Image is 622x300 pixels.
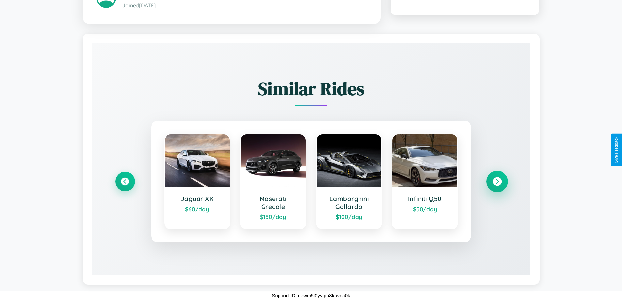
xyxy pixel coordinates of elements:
p: Joined [DATE] [122,1,367,10]
div: $ 150 /day [247,213,299,220]
h3: Infiniti Q50 [399,195,451,203]
div: $ 60 /day [171,205,223,213]
h2: Similar Rides [115,76,507,101]
a: Infiniti Q50$50/day [392,134,458,229]
div: $ 100 /day [323,213,375,220]
a: Jaguar XK$60/day [164,134,231,229]
p: Support ID: mewm5l0yvqm8kuvna0k [272,291,350,300]
h3: Lamborghini Gallardo [323,195,375,211]
div: $ 50 /day [399,205,451,213]
div: Give Feedback [614,137,619,163]
a: Lamborghini Gallardo$100/day [316,134,382,229]
h3: Maserati Grecale [247,195,299,211]
a: Maserati Grecale$150/day [240,134,306,229]
h3: Jaguar XK [171,195,223,203]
